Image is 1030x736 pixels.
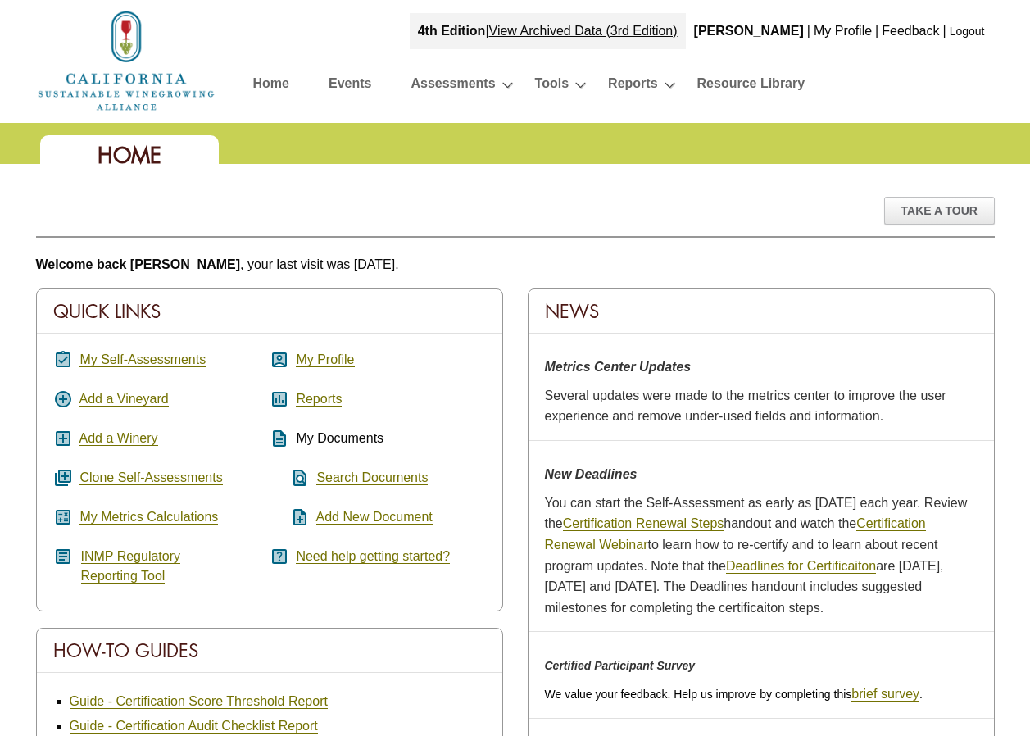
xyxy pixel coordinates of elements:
div: Quick Links [37,289,502,334]
a: My Profile [814,24,872,38]
a: Guide - Certification Audit Checklist Report [70,719,318,734]
span: We value your feedback. Help us improve by completing this . [545,688,923,701]
i: help_center [270,547,289,566]
div: | [873,13,880,49]
b: [PERSON_NAME] [694,24,804,38]
a: Home [253,72,289,101]
a: Certification Renewal Webinar [545,516,926,552]
div: | [805,13,812,49]
i: article [53,547,73,566]
a: Guide - Certification Score Threshold Report [70,694,328,709]
i: note_add [270,507,310,527]
strong: 4th Edition [418,24,486,38]
div: News [529,289,994,334]
div: How-To Guides [37,629,502,673]
a: Assessments [411,72,495,101]
a: Add a Winery [79,431,158,446]
i: add_circle [53,389,73,409]
span: My Documents [296,431,383,445]
b: Welcome back [PERSON_NAME] [36,257,241,271]
em: Certified Participant Survey [545,659,696,672]
a: Need help getting started? [296,549,450,564]
div: | [410,13,686,49]
strong: New Deadlines [545,467,638,481]
a: Search Documents [316,470,428,485]
span: Home [98,141,161,170]
a: View Archived Data (3rd Edition) [489,24,678,38]
i: find_in_page [270,468,310,488]
a: Reports [296,392,342,407]
i: calculate [53,507,73,527]
a: Deadlines for Certificaiton [726,559,876,574]
div: | [942,13,948,49]
i: assignment_turned_in [53,350,73,370]
a: Add a Vineyard [79,392,169,407]
span: Several updates were made to the metrics center to improve the user experience and remove under-u... [545,388,946,424]
i: account_box [270,350,289,370]
a: Logout [950,25,985,38]
a: brief survey [851,687,919,702]
a: Reports [608,72,657,101]
a: Tools [535,72,569,101]
strong: Metrics Center Updates [545,360,692,374]
img: logo_cswa2x.png [36,8,216,113]
a: Resource Library [697,72,805,101]
a: Home [36,52,216,66]
a: My Self-Assessments [79,352,206,367]
div: Take A Tour [884,197,995,225]
a: My Profile [296,352,354,367]
p: You can start the Self-Assessment as early as [DATE] each year. Review the handout and watch the ... [545,493,978,619]
a: My Metrics Calculations [79,510,218,525]
a: Clone Self-Assessments [79,470,222,485]
i: queue [53,468,73,488]
a: Events [329,72,371,101]
i: add_box [53,429,73,448]
i: assessment [270,389,289,409]
a: Feedback [882,24,939,38]
a: Certification Renewal Steps [563,516,724,531]
a: INMP RegulatoryReporting Tool [81,549,181,584]
p: , your last visit was [DATE]. [36,254,995,275]
a: Add New Document [316,510,433,525]
i: description [270,429,289,448]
